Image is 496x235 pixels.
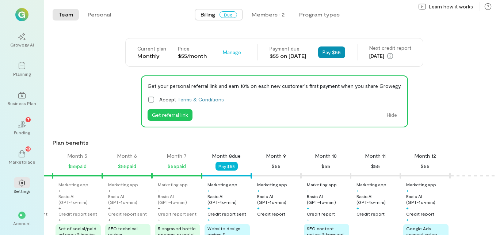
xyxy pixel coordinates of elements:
[406,205,409,211] div: +
[207,217,210,223] div: +
[223,49,241,56] span: Manage
[108,205,111,211] div: +
[321,162,330,171] div: $55
[406,182,436,187] div: Marketing app
[58,182,88,187] div: Marketing app
[315,152,337,160] div: Month 10
[257,211,285,217] div: Credit report
[257,205,260,211] div: +
[58,205,61,211] div: +
[406,217,409,223] div: +
[9,115,35,141] a: Funding
[218,46,245,58] button: Manage
[220,11,237,18] span: Due
[356,193,399,205] div: Basic AI (GPT‑4o‑mini)
[158,217,160,223] div: +
[118,162,136,171] div: $55 paid
[195,9,243,20] button: BillingDue
[14,188,31,194] div: Settings
[108,217,111,223] div: +
[307,182,337,187] div: Marketing app
[382,109,401,121] button: Hide
[207,187,210,193] div: +
[207,182,237,187] div: Marketing app
[137,45,166,52] div: Current plan
[58,187,61,193] div: +
[158,205,160,211] div: +
[257,182,287,187] div: Marketing app
[148,109,192,121] button: Get referral link
[9,56,35,83] a: Planning
[27,116,30,123] span: 7
[68,162,87,171] div: $55 paid
[369,44,411,52] div: Next credit report
[158,193,200,205] div: Basic AI (GPT‑4o‑mini)
[9,27,35,53] a: Growegy AI
[270,45,306,52] div: Payment due
[68,152,87,160] div: Month 5
[252,11,285,18] div: Members · 2
[207,193,250,205] div: Basic AI (GPT‑4o‑mini)
[365,152,386,160] div: Month 11
[148,82,401,90] div: Get your personal referral link and earn 10% on each new customer's first payment when you share ...
[168,162,186,171] div: $55 paid
[406,193,449,205] div: Basic AI (GPT‑4o‑mini)
[178,45,207,52] div: Price
[158,211,197,217] div: Credit report sent
[158,182,188,187] div: Marketing app
[58,211,97,217] div: Credit report sent
[13,220,31,226] div: Account
[307,193,349,205] div: Basic AI (GPT‑4o‑mini)
[108,193,150,205] div: Basic AI (GPT‑4o‑mini)
[270,52,306,60] div: $55 on [DATE]
[369,52,411,60] div: [DATE]
[14,130,30,135] div: Funding
[356,187,359,193] div: +
[9,174,35,200] a: Settings
[257,187,260,193] div: +
[307,211,335,217] div: Credit report
[158,187,160,193] div: +
[82,9,117,20] button: Personal
[9,159,35,165] div: Marketplace
[9,86,35,112] a: Business Plan
[318,46,345,58] button: Pay $55
[137,52,166,60] div: Monthly
[406,187,409,193] div: +
[13,71,31,77] div: Planning
[307,187,309,193] div: +
[212,152,241,160] div: Month 8 due
[307,217,309,223] div: +
[356,182,386,187] div: Marketing app
[406,211,434,217] div: Credit report
[429,3,473,10] span: Learn how it works
[356,205,359,211] div: +
[53,9,79,20] button: Team
[178,96,224,102] a: Terms & Conditions
[58,217,61,223] div: +
[371,162,380,171] div: $55
[257,193,299,205] div: Basic AI (GPT‑4o‑mini)
[159,96,224,103] span: Accept
[167,152,187,160] div: Month 7
[108,187,111,193] div: +
[58,193,101,205] div: Basic AI (GPT‑4o‑mini)
[178,52,207,60] div: $55/month
[9,144,35,171] a: Marketplace
[215,162,238,171] button: Pay $55
[108,211,147,217] div: Credit report sent
[272,162,281,171] div: $55
[117,152,137,160] div: Month 6
[246,9,290,20] button: Members · 2
[307,205,309,211] div: +
[26,145,30,152] span: 13
[207,205,210,211] div: +
[356,211,385,217] div: Credit report
[293,9,346,20] button: Program types
[207,211,246,217] div: Credit report sent
[8,100,36,106] div: Business Plan
[10,42,34,48] div: Growegy AI
[108,182,138,187] div: Marketing app
[415,152,436,160] div: Month 12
